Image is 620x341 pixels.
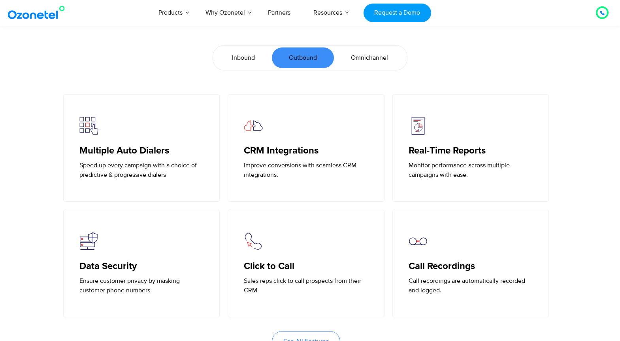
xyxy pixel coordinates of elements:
span: Omnichannel [351,53,388,63]
p: Sales reps click to call prospects from their CRM [244,276,368,295]
span: Inbound [232,53,255,63]
p: Ensure customer privacy by masking customer phone numbers [79,276,204,295]
p: Speed up every campaign with a choice of predictive & progressive dialers [79,161,204,180]
a: Inbound [215,47,272,68]
p: Call recordings are automatically recorded and logged. [409,276,533,295]
p: Monitor performance across multiple campaigns with ease. [409,161,533,180]
p: Improve conversions with seamless CRM integrations. [244,161,368,180]
img: CRM Integrations [244,116,263,135]
h5: Multiple Auto Dialers [79,145,204,157]
a: Omnichannel [334,47,405,68]
a: Request a Demo [364,4,431,22]
h5: Real-Time Reports [409,145,533,157]
h5: Click to Call [244,261,368,272]
h5: Data Security [79,261,204,272]
h5: CRM Integrations [244,145,368,157]
span: Outbound [289,53,317,63]
a: Outbound [272,47,334,68]
h5: Call Recordings [409,261,533,272]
